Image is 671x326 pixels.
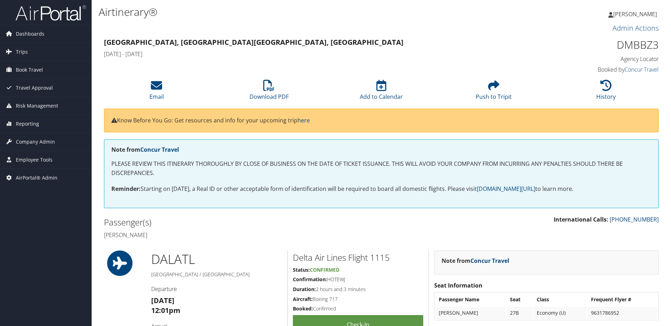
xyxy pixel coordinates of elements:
[477,185,535,193] a: [DOMAIN_NAME][URL]
[111,185,141,193] strong: Reminder:
[293,286,316,292] strong: Duration:
[151,250,282,268] h1: DAL ATL
[16,61,43,79] span: Book Travel
[612,23,659,33] a: Admin Actions
[151,306,180,315] strong: 12:01pm
[506,293,533,306] th: Seat
[16,25,44,43] span: Dashboards
[435,293,506,306] th: Passenger Name
[151,285,282,293] h4: Departure
[435,307,506,319] td: [PERSON_NAME]
[16,115,39,133] span: Reporting
[434,282,482,289] strong: Seat Information
[104,50,517,58] h4: [DATE] - [DATE]
[104,37,404,47] strong: [GEOGRAPHIC_DATA], [GEOGRAPHIC_DATA] [GEOGRAPHIC_DATA], [GEOGRAPHIC_DATA]
[151,271,282,278] h5: [GEOGRAPHIC_DATA] / [GEOGRAPHIC_DATA]
[293,296,313,302] strong: Aircraft:
[16,97,58,115] span: Risk Management
[293,286,423,293] h5: 2 hours and 3 minutes
[111,146,179,153] strong: Note from
[297,116,310,124] a: here
[104,216,376,228] h2: Passenger(s)
[442,257,509,265] strong: Note from
[16,5,86,21] img: airportal-logo.png
[250,84,289,101] a: Download PDF
[151,296,174,305] strong: [DATE]
[533,293,587,306] th: Class
[293,276,423,283] h5: HOTEWJ
[111,159,651,177] p: PLEASE REVIEW THIS ITINERARY THOROUGHLY BY CLOSE OF BUSINESS ON THE DATE OF TICKET ISSUANCE. THIS...
[111,116,651,125] p: Know Before You Go: Get resources and info for your upcoming trip
[613,10,657,18] span: [PERSON_NAME]
[310,266,339,273] span: Confirmed
[16,169,57,187] span: AirPortal® Admin
[16,151,53,169] span: Employee Tools
[596,84,616,101] a: History
[587,293,658,306] th: Frequent Flyer #
[293,305,423,312] h5: Confirmed
[149,84,164,101] a: Email
[360,84,403,101] a: Add to Calendar
[506,307,533,319] td: 27B
[293,266,310,273] strong: Status:
[587,307,658,319] td: 9631786952
[608,4,664,25] a: [PERSON_NAME]
[140,146,179,153] a: Concur Travel
[293,252,423,264] h2: Delta Air Lines Flight 1115
[16,43,28,61] span: Trips
[99,5,475,19] h1: Airtinerary®
[16,133,55,151] span: Company Admin
[533,307,587,319] td: Economy (U)
[293,276,327,283] strong: Confirmation:
[624,66,659,73] a: Concur Travel
[16,79,53,97] span: Travel Approval
[554,216,608,223] strong: International Calls:
[528,55,659,63] h4: Agency Locator
[111,185,651,194] p: Starting on [DATE], a Real ID or other acceptable form of identification will be required to boar...
[470,257,509,265] a: Concur Travel
[528,37,659,52] h1: DMBBZ3
[293,296,423,303] h5: Boeing 717
[528,66,659,73] h4: Booked by
[293,305,313,312] strong: Booked:
[104,231,376,239] h4: [PERSON_NAME]
[610,216,659,223] a: [PHONE_NUMBER]
[476,84,512,101] a: Push to Tripit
